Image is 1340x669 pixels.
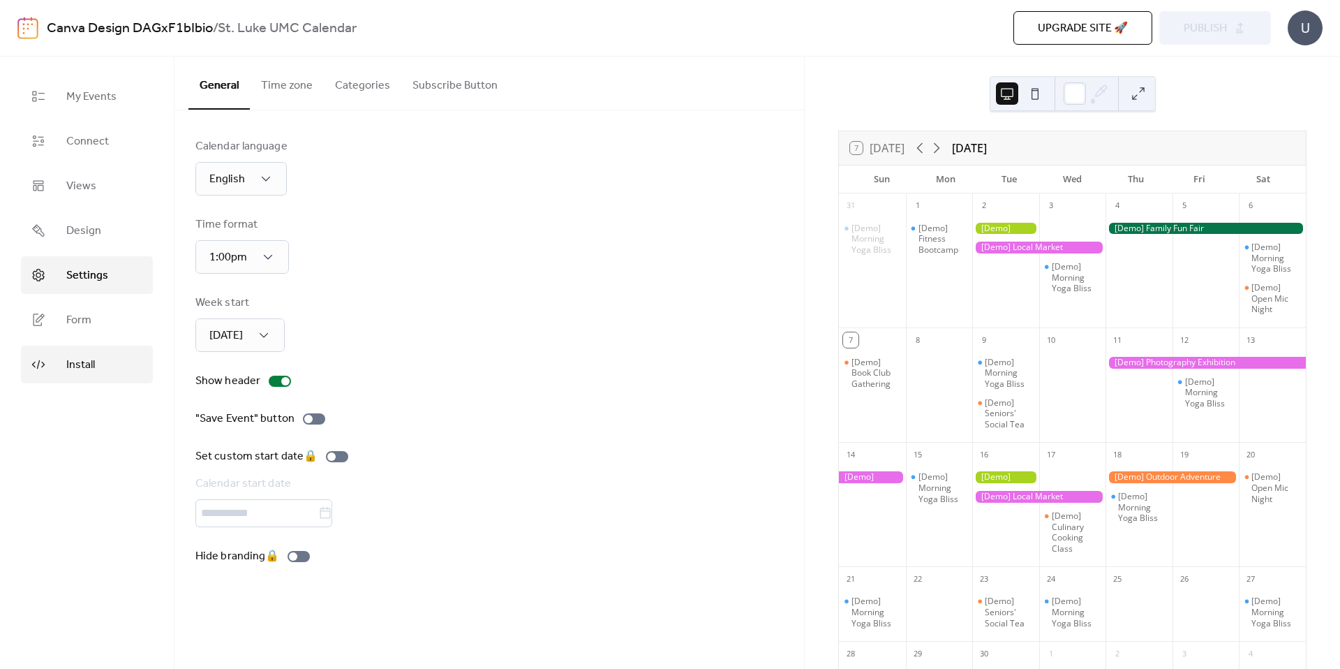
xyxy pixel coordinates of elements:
span: Upgrade site 🚀 [1038,20,1128,37]
span: English [209,168,245,190]
b: St. Luke UMC Calendar [218,15,357,42]
a: Design [21,212,153,249]
button: Upgrade site 🚀 [1013,11,1152,45]
span: Install [66,357,95,374]
span: Settings [66,267,108,284]
button: General [188,57,250,110]
div: "Save Event" button [195,411,295,427]
a: Connect [21,122,153,160]
span: My Events [66,89,117,105]
span: Connect [66,133,109,150]
span: 1:00pm [209,247,247,268]
a: Settings [21,256,153,294]
button: Subscribe Button [401,57,509,108]
a: Views [21,167,153,205]
button: Time zone [250,57,324,108]
a: Canva Design DAGxF1bIbio [47,15,213,42]
a: My Events [21,78,153,115]
div: U [1288,10,1323,45]
a: Form [21,301,153,339]
b: / [213,15,218,42]
a: Install [21,346,153,383]
span: Design [66,223,101,240]
span: Form [66,312,91,329]
span: [DATE] [209,325,243,346]
button: Categories [324,57,401,108]
div: Time format [195,216,286,233]
div: Week start [195,295,282,311]
div: Show header [195,373,260,390]
img: logo [17,17,38,39]
div: Calendar language [195,138,288,155]
span: Views [66,178,96,195]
